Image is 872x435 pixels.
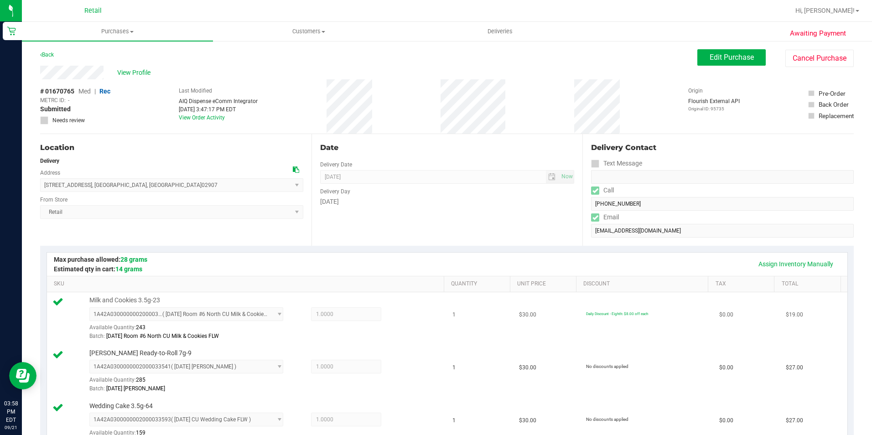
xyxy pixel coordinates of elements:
span: Awaiting Payment [790,28,846,39]
span: Retail [84,7,102,15]
span: Rec [99,88,110,95]
span: 243 [136,324,145,331]
div: Available Quantity: [89,373,294,391]
div: Copy address to clipboard [293,165,299,175]
div: [DATE] 3:47:17 PM EDT [179,105,258,114]
span: | [94,88,96,95]
span: Batch: [89,385,105,392]
label: Delivery Day [320,187,350,196]
input: Format: (999) 999-9999 [591,170,854,184]
span: [DATE] [PERSON_NAME] [106,385,165,392]
p: Original ID: 95735 [688,105,740,112]
div: Date [320,142,575,153]
div: Pre-Order [819,89,846,98]
span: $30.00 [519,363,536,372]
button: Cancel Purchase [785,50,854,67]
span: Customers [213,27,404,36]
a: View Order Activity [179,114,225,121]
span: - [68,96,69,104]
iframe: Resource center [9,362,36,389]
input: Format: (999) 999-9999 [591,197,854,211]
label: Address [40,169,60,177]
span: Milk and Cookies 3.5g-23 [89,296,160,305]
label: Delivery Date [320,161,352,169]
div: Delivery Contact [591,142,854,153]
span: Max purchase allowed: [54,256,147,263]
span: No discounts applied [586,417,628,422]
span: METRC ID: [40,96,66,104]
span: 285 [136,377,145,383]
span: $27.00 [786,416,803,425]
div: AIQ Dispense eComm Integrator [179,97,258,105]
p: 03:58 PM EDT [4,399,18,424]
span: Wedding Cake 3.5g-64 [89,402,153,410]
a: Assign Inventory Manually [753,256,839,272]
label: From Store [40,196,67,204]
span: [PERSON_NAME] Ready-to-Roll 7g-9 [89,349,192,357]
span: Estimated qty in cart: [54,265,142,273]
span: Submitted [40,104,71,114]
span: $0.00 [719,416,733,425]
a: Quantity [451,280,506,288]
span: $19.00 [786,311,803,319]
inline-svg: Retail [7,26,16,36]
strong: Delivery [40,158,59,164]
span: $0.00 [719,363,733,372]
a: Purchases [22,22,213,41]
div: Location [40,142,303,153]
a: Discount [583,280,705,288]
button: Edit Purchase [697,49,766,66]
span: 28 grams [120,256,147,263]
span: 1 [452,311,456,319]
a: Customers [213,22,404,41]
span: $0.00 [719,311,733,319]
span: # 01670765 [40,87,74,96]
a: Total [782,280,837,288]
span: Purchases [22,27,213,36]
span: Hi, [PERSON_NAME]! [795,7,855,14]
a: Tax [716,280,771,288]
div: Flourish External API [688,97,740,112]
div: Replacement [819,111,854,120]
span: 1 [452,416,456,425]
span: $27.00 [786,363,803,372]
p: 09/21 [4,424,18,431]
div: Available Quantity: [89,321,294,339]
span: Batch: [89,333,105,339]
a: Back [40,52,54,58]
span: 1 [452,363,456,372]
label: Last Modified [179,87,212,95]
div: [DATE] [320,197,575,207]
span: Needs review [52,116,85,124]
label: Call [591,184,614,197]
span: 14 grams [115,265,142,273]
a: SKU [54,280,440,288]
span: View Profile [117,68,154,78]
label: Email [591,211,619,224]
span: $30.00 [519,311,536,319]
span: Med [78,88,91,95]
div: Back Order [819,100,849,109]
span: No discounts applied [586,364,628,369]
a: Unit Price [517,280,572,288]
label: Origin [688,87,703,95]
span: $30.00 [519,416,536,425]
span: [DATE] Room #6 North CU Milk & Cookies FLW [106,333,219,339]
label: Text Message [591,157,642,170]
span: Edit Purchase [710,53,754,62]
span: Daily Discount - Eighth: $8.00 off each [586,311,648,316]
